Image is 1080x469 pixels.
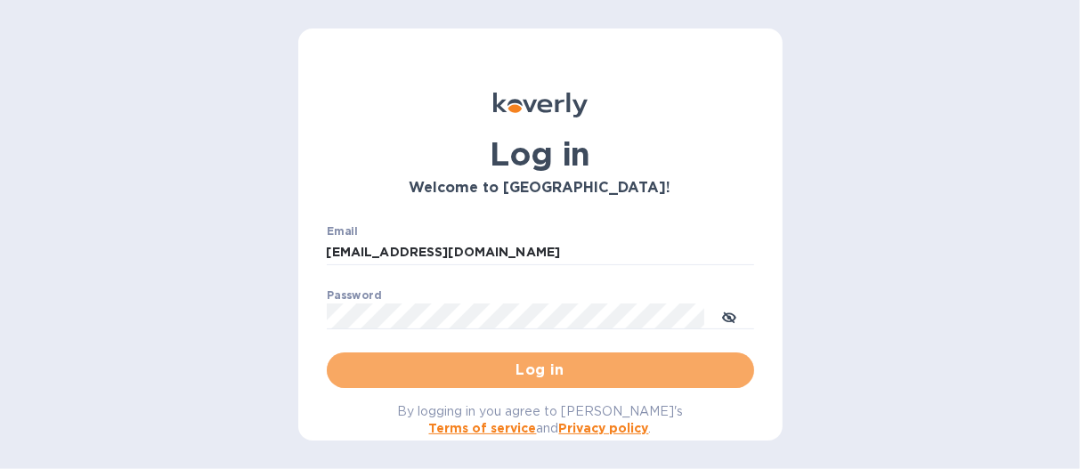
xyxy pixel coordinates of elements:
[327,180,754,197] h3: Welcome to [GEOGRAPHIC_DATA]!
[493,93,588,117] img: Koverly
[559,421,649,435] a: Privacy policy
[397,404,683,435] span: By logging in you agree to [PERSON_NAME]'s and .
[327,290,381,301] label: Password
[341,360,740,381] span: Log in
[429,421,537,435] a: Terms of service
[327,226,358,237] label: Email
[711,298,747,334] button: toggle password visibility
[327,135,754,173] h1: Log in
[327,352,754,388] button: Log in
[327,239,754,266] input: Enter email address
